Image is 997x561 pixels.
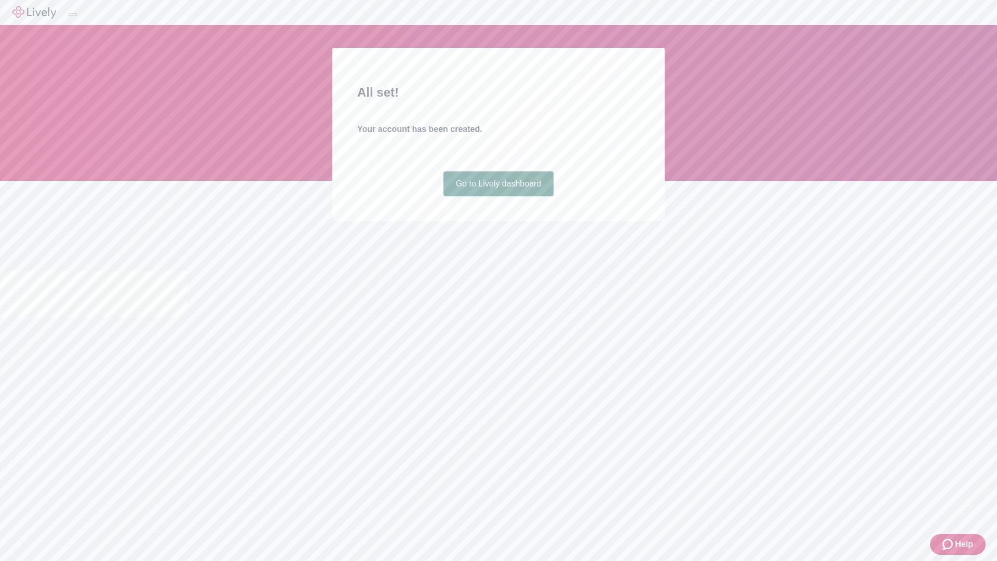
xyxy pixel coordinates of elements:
[930,534,986,555] button: Zendesk support iconHelp
[357,83,640,102] h2: All set!
[12,6,56,19] img: Lively
[942,538,955,551] svg: Zendesk support icon
[357,123,640,136] h4: Your account has been created.
[443,171,554,196] a: Go to Lively dashboard
[955,538,973,551] span: Help
[69,13,77,16] button: Log out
